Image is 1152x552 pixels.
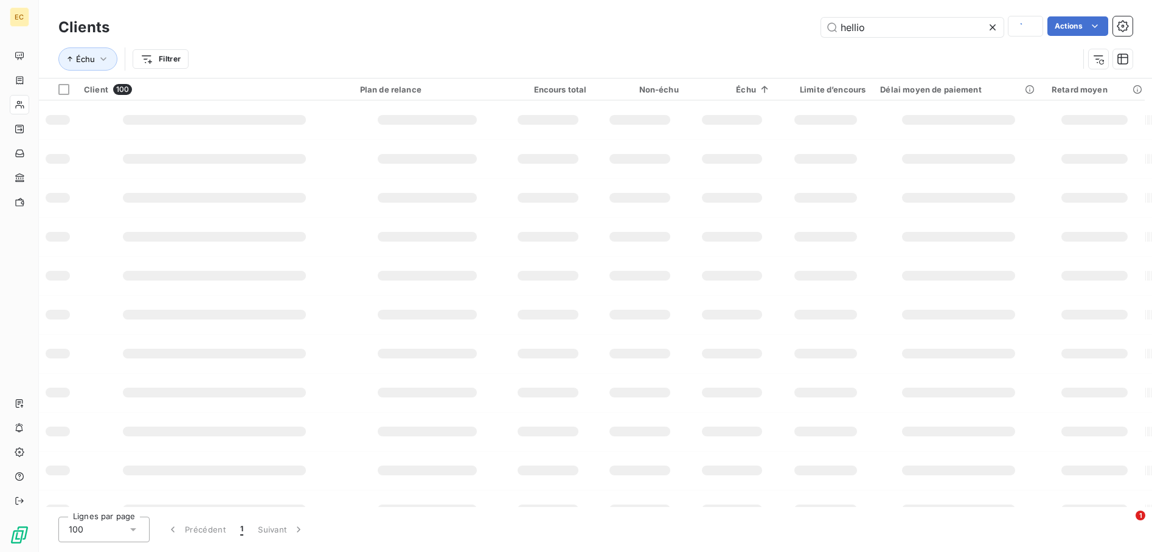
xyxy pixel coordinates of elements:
div: Échu [693,85,771,94]
iframe: Intercom live chat [1111,511,1140,540]
span: 1 [240,523,243,536]
span: 1 [1136,511,1145,520]
div: Non-échu [602,85,679,94]
button: Filtrer [133,49,189,69]
span: 100 [113,84,132,95]
img: Logo LeanPay [10,525,29,545]
div: Limite d’encours [785,85,866,94]
button: 1 [233,517,251,542]
button: Actions [1047,16,1108,36]
h3: Clients [58,16,109,38]
button: Précédent [159,517,233,542]
div: Encours total [509,85,586,94]
span: 100 [69,523,83,536]
button: Échu [58,47,117,71]
div: EC [10,7,29,27]
div: Délai moyen de paiement [880,85,1037,94]
span: Client [84,85,108,94]
div: Plan de relance [360,85,495,94]
span: Échu [76,54,95,64]
input: Rechercher [821,18,1004,37]
div: Retard moyen [1052,85,1137,94]
button: Suivant [251,517,312,542]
